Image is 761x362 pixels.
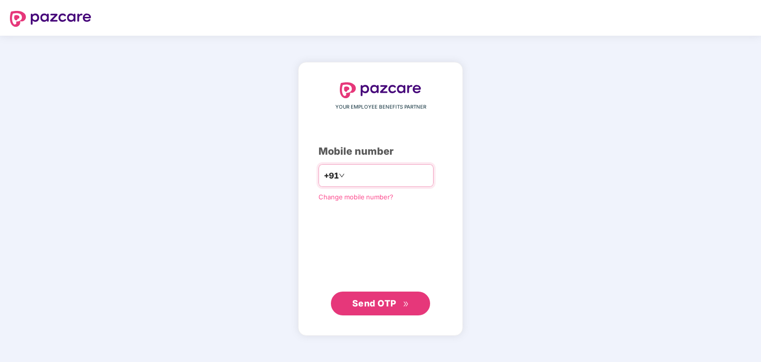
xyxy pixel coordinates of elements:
[403,301,409,307] span: double-right
[318,193,393,201] a: Change mobile number?
[10,11,91,27] img: logo
[318,144,443,159] div: Mobile number
[331,292,430,315] button: Send OTPdouble-right
[340,82,421,98] img: logo
[352,298,396,308] span: Send OTP
[324,170,339,182] span: +91
[335,103,426,111] span: YOUR EMPLOYEE BENEFITS PARTNER
[339,173,345,179] span: down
